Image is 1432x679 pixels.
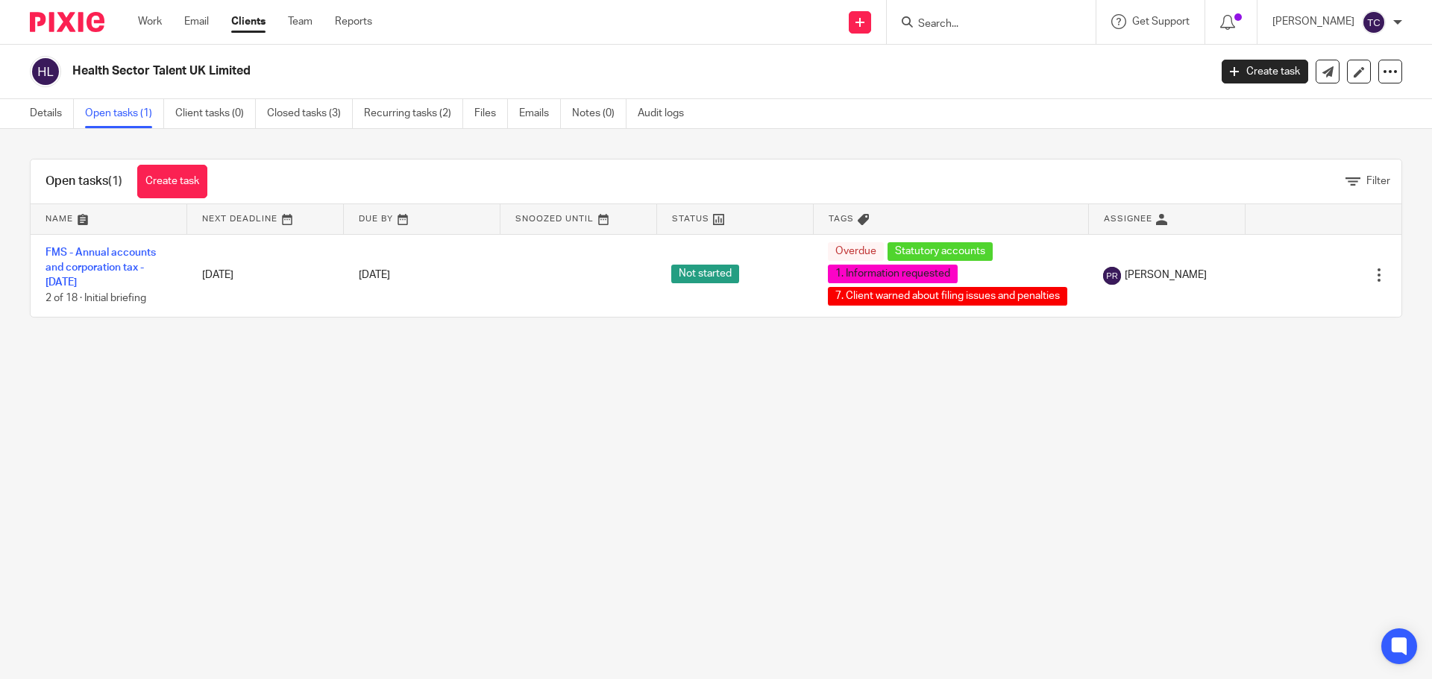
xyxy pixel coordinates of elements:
[30,99,74,128] a: Details
[1272,14,1354,29] p: [PERSON_NAME]
[85,99,164,128] a: Open tasks (1)
[30,56,61,87] img: svg%3E
[1366,176,1390,186] span: Filter
[829,215,854,223] span: Tags
[515,215,594,223] span: Snoozed Until
[138,14,162,29] a: Work
[519,99,561,128] a: Emails
[917,18,1051,31] input: Search
[1132,16,1190,27] span: Get Support
[335,14,372,29] a: Reports
[1222,60,1308,83] a: Create task
[72,63,974,79] h2: Health Sector Talent UK Limited
[187,234,344,317] td: [DATE]
[828,287,1067,306] span: 7. Client warned about filing issues and penalties
[267,99,353,128] a: Closed tasks (3)
[1362,10,1386,34] img: svg%3E
[572,99,626,128] a: Notes (0)
[474,99,508,128] a: Files
[638,99,695,128] a: Audit logs
[137,165,207,198] a: Create task
[888,242,993,261] span: Statutory accounts
[45,247,156,288] a: FMS - Annual accounts and corporation tax - [DATE]
[45,174,122,189] h1: Open tasks
[288,14,313,29] a: Team
[231,14,266,29] a: Clients
[828,242,884,261] span: Overdue
[175,99,256,128] a: Client tasks (0)
[108,175,122,187] span: (1)
[1103,267,1121,285] img: svg%3E
[672,215,709,223] span: Status
[184,14,209,29] a: Email
[671,265,739,283] span: Not started
[1125,268,1207,282] span: [PERSON_NAME]
[364,99,463,128] a: Recurring tasks (2)
[30,12,104,32] img: Pixie
[828,265,958,283] span: 1. Information requested
[45,293,146,303] span: 2 of 18 · Initial briefing
[359,270,390,280] span: [DATE]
